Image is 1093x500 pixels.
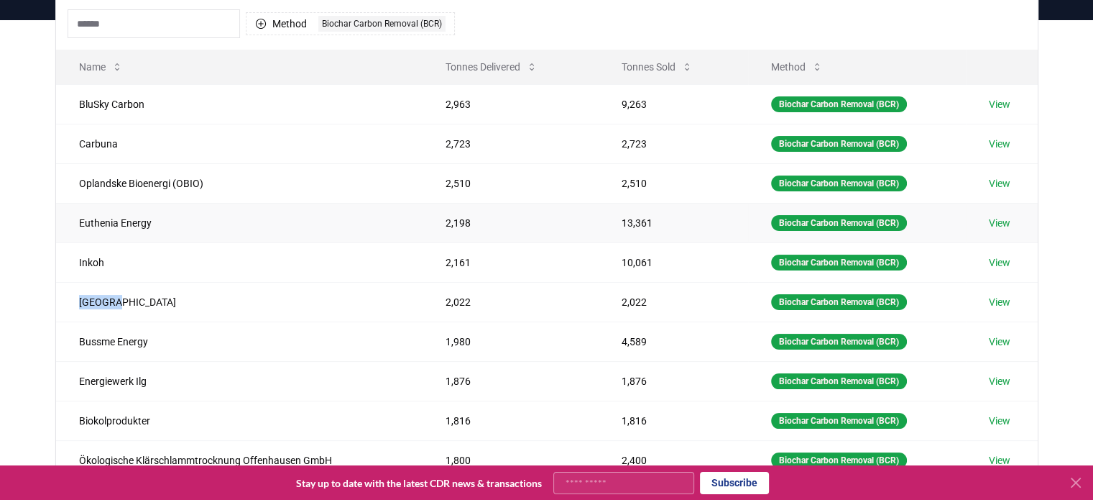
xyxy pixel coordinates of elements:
td: 10,061 [599,242,748,282]
a: View [989,453,1010,468]
div: Biochar Carbon Removal (BCR) [771,136,907,152]
div: Biochar Carbon Removal (BCR) [771,176,907,191]
div: Biochar Carbon Removal (BCR) [771,453,907,468]
td: BluSky Carbon [56,84,423,124]
td: 1,800 [423,440,599,480]
a: View [989,374,1010,388]
td: 2,510 [599,163,748,203]
td: 1,876 [599,361,748,401]
td: 1,816 [423,401,599,440]
button: MethodBiochar Carbon Removal (BCR) [246,12,455,35]
td: 2,161 [423,242,599,282]
td: Euthenia Energy [56,203,423,242]
div: Biochar Carbon Removal (BCR) [771,294,907,310]
td: 9,263 [599,84,748,124]
td: 13,361 [599,203,748,242]
td: 2,022 [423,282,599,322]
td: Bussme Energy [56,322,423,361]
td: Oplandske Bioenergi (OBIO) [56,163,423,203]
td: 2,022 [599,282,748,322]
div: Biochar Carbon Removal (BCR) [771,334,907,350]
td: 2,400 [599,440,748,480]
a: View [989,176,1010,191]
td: Inkoh [56,242,423,282]
a: View [989,216,1010,230]
a: View [989,255,1010,270]
a: View [989,97,1010,112]
button: Tonnes Delivered [434,53,549,81]
td: 2,963 [423,84,599,124]
div: Biochar Carbon Removal (BCR) [771,373,907,389]
td: 1,816 [599,401,748,440]
a: View [989,335,1010,349]
td: 2,510 [423,163,599,203]
td: 2,198 [423,203,599,242]
div: Biochar Carbon Removal (BCR) [771,413,907,429]
button: Name [68,53,134,81]
td: 4,589 [599,322,748,361]
td: Ökologische Klärschlammtrocknung Offenhausen GmbH [56,440,423,480]
td: [GEOGRAPHIC_DATA] [56,282,423,322]
td: 1,876 [423,361,599,401]
a: View [989,295,1010,309]
a: View [989,137,1010,151]
button: Tonnes Sold [610,53,704,81]
td: Carbuna [56,124,423,163]
td: Energiewerk Ilg [56,361,423,401]
td: Biokolprodukter [56,401,423,440]
td: 1,980 [423,322,599,361]
td: 2,723 [423,124,599,163]
button: Method [760,53,834,81]
div: Biochar Carbon Removal (BCR) [771,255,907,271]
div: Biochar Carbon Removal (BCR) [318,16,446,32]
div: Biochar Carbon Removal (BCR) [771,215,907,231]
td: 2,723 [599,124,748,163]
div: Biochar Carbon Removal (BCR) [771,96,907,112]
a: View [989,414,1010,428]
